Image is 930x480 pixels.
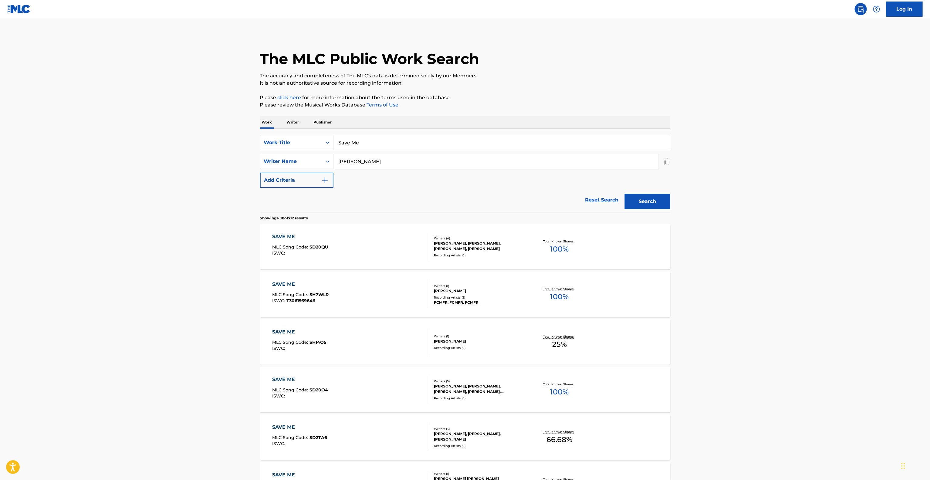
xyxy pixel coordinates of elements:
div: Recording Artists ( 0 ) [434,396,526,401]
iframe: Chat Widget [900,451,930,480]
button: Search [625,194,670,209]
div: SAVE ME [272,424,327,431]
span: ISWC : [272,441,286,446]
div: Writers ( 1 ) [434,472,526,476]
div: SAVE ME [272,328,326,336]
p: It is not an authoritative source for recording information. [260,79,670,87]
div: Writers ( 5 ) [434,379,526,384]
div: Writers ( 1 ) [434,284,526,288]
div: [PERSON_NAME], [PERSON_NAME], [PERSON_NAME], [PERSON_NAME] [434,241,526,252]
h1: The MLC Public Work Search [260,50,479,68]
span: SD20O4 [309,387,328,393]
span: ISWC : [272,298,286,303]
div: [PERSON_NAME] [434,288,526,294]
img: help [873,5,880,13]
div: Help [871,3,883,15]
a: Public Search [855,3,867,15]
div: SAVE ME [272,471,325,478]
div: Writers ( 4 ) [434,236,526,241]
span: MLC Song Code : [272,387,309,393]
a: SAVE MEMLC Song Code:SD20O4ISWC:Writers (5)[PERSON_NAME], [PERSON_NAME], [PERSON_NAME], [PERSON_N... [260,367,670,412]
span: ISWC : [272,393,286,399]
p: Total Known Shares: [543,430,576,434]
a: click here [278,95,301,100]
div: FCMFR, FCMFR, FCMFR [434,300,526,305]
div: SAVE ME [272,376,328,383]
div: Recording Artists ( 0 ) [434,346,526,350]
p: Publisher [312,116,334,129]
span: ISWC : [272,346,286,351]
div: [PERSON_NAME] [434,339,526,344]
p: Writer [285,116,301,129]
div: Writers ( 3 ) [434,427,526,431]
p: The accuracy and completeness of The MLC's data is determined solely by our Members. [260,72,670,79]
span: ISWC : [272,250,286,256]
div: Drag [901,457,905,475]
a: SAVE MEMLC Song Code:SD20QUISWC:Writers (4)[PERSON_NAME], [PERSON_NAME], [PERSON_NAME], [PERSON_N... [260,224,670,269]
span: SD2TA6 [309,435,327,440]
div: Writer Name [264,158,319,165]
a: Terms of Use [366,102,399,108]
div: Recording Artists ( 0 ) [434,444,526,448]
img: MLC Logo [7,5,31,13]
div: Recording Artists ( 3 ) [434,295,526,300]
p: Showing 1 - 10 of 712 results [260,215,308,221]
form: Search Form [260,135,670,212]
span: 25 % [552,339,567,350]
p: Please review the Musical Works Database [260,101,670,109]
p: Total Known Shares: [543,334,576,339]
span: MLC Song Code : [272,435,309,440]
p: Total Known Shares: [543,382,576,387]
span: 100 % [550,244,569,255]
span: SD20QU [309,244,328,250]
span: SH14O5 [309,340,326,345]
span: SH7WLR [309,292,329,297]
span: 100 % [550,387,569,397]
div: Recording Artists ( 0 ) [434,253,526,258]
p: Total Known Shares: [543,239,576,244]
img: Delete Criterion [664,154,670,169]
div: Work Title [264,139,319,146]
div: SAVE ME [272,233,328,240]
div: [PERSON_NAME], [PERSON_NAME], [PERSON_NAME] [434,431,526,442]
p: Work [260,116,274,129]
a: SAVE MEMLC Song Code:SD2TA6ISWC:Writers (3)[PERSON_NAME], [PERSON_NAME], [PERSON_NAME]Recording A... [260,414,670,460]
span: MLC Song Code : [272,244,309,250]
span: 66.68 % [547,434,573,445]
a: SAVE MEMLC Song Code:SH14O5ISWC:Writers (1)[PERSON_NAME]Recording Artists (0)Total Known Shares:25% [260,319,670,365]
span: MLC Song Code : [272,340,309,345]
div: Writers ( 1 ) [434,334,526,339]
p: Please for more information about the terms used in the database. [260,94,670,101]
a: Reset Search [582,193,622,207]
span: 100 % [550,291,569,302]
a: Log In [886,2,923,17]
button: Add Criteria [260,173,333,188]
span: MLC Song Code : [272,292,309,297]
img: search [857,5,864,13]
div: [PERSON_NAME], [PERSON_NAME], [PERSON_NAME], [PERSON_NAME], [PERSON_NAME] [434,384,526,394]
div: SAVE ME [272,281,329,288]
a: SAVE MEMLC Song Code:SH7WLRISWC:T3061569646Writers (1)[PERSON_NAME]Recording Artists (3)FCMFR, FC... [260,272,670,317]
span: T3061569646 [286,298,315,303]
p: Total Known Shares: [543,287,576,291]
img: 9d2ae6d4665cec9f34b9.svg [321,177,329,184]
